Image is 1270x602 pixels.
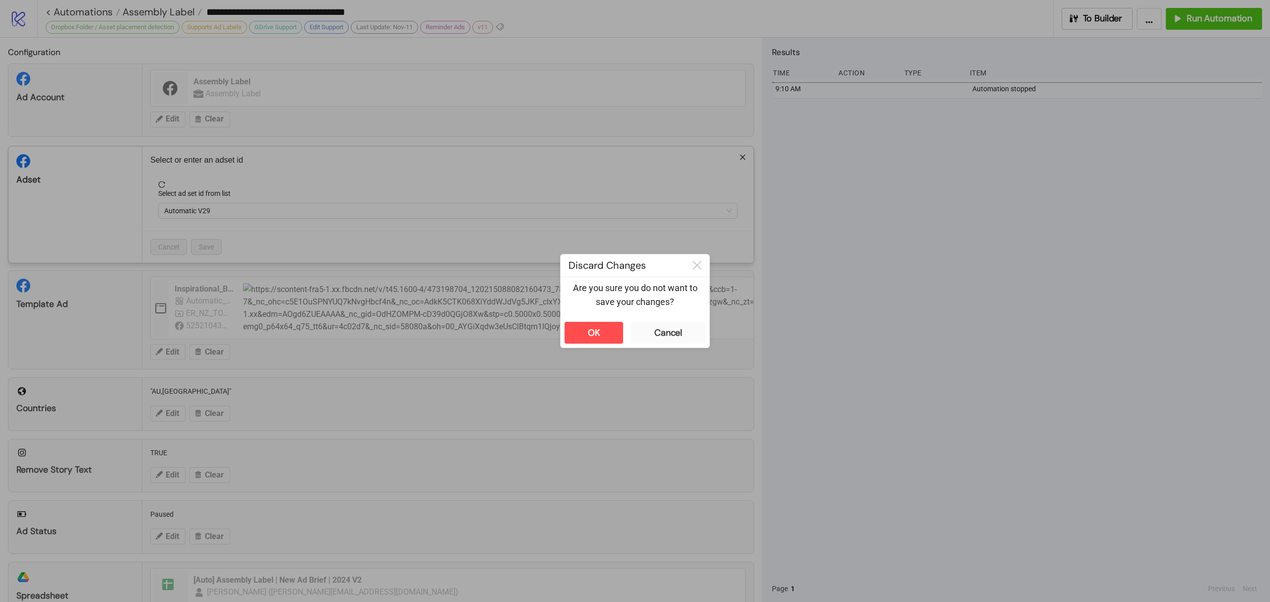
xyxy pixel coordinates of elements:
[561,254,685,277] div: Discard Changes
[588,327,600,339] div: OK
[569,281,701,309] p: Are you sure you do not want to save your changes?
[654,327,682,339] div: Cancel
[631,322,705,344] button: Cancel
[565,322,623,344] button: OK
